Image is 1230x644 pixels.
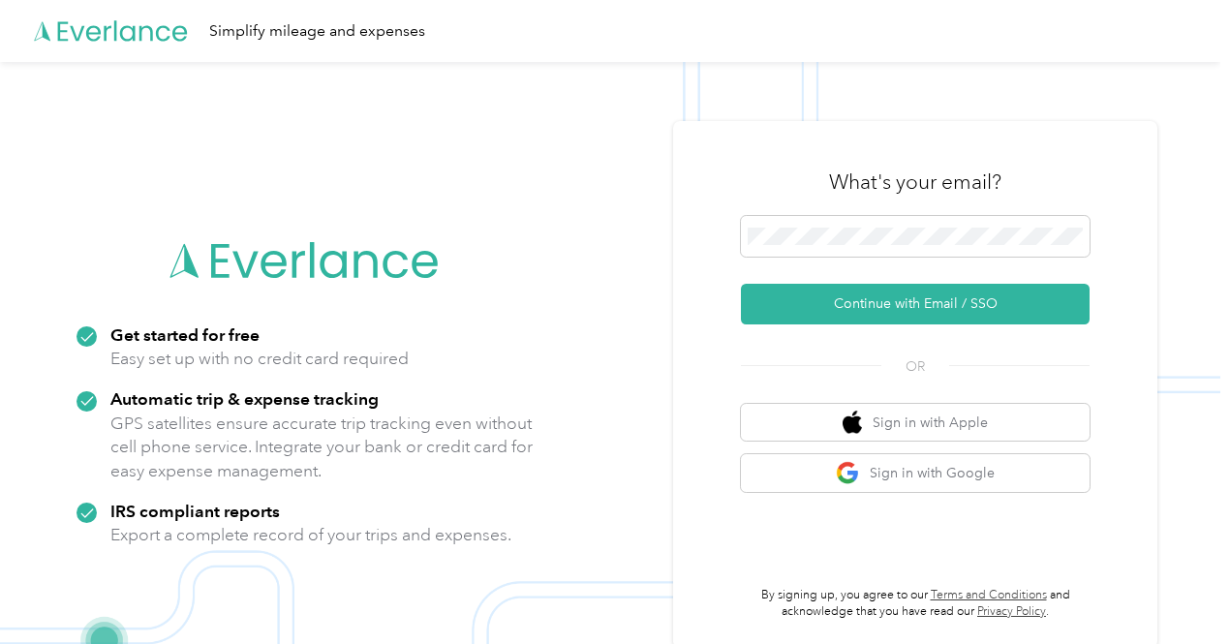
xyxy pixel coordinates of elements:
button: google logoSign in with Google [741,454,1090,492]
img: apple logo [843,411,862,435]
p: GPS satellites ensure accurate trip tracking even without cell phone service. Integrate your bank... [110,412,534,483]
p: Easy set up with no credit card required [110,347,409,371]
strong: Get started for free [110,324,260,345]
h3: What's your email? [829,169,1001,196]
p: By signing up, you agree to our and acknowledge that you have read our . [741,587,1090,621]
p: Export a complete record of your trips and expenses. [110,523,511,547]
button: Continue with Email / SSO [741,284,1090,324]
strong: IRS compliant reports [110,501,280,521]
span: OR [881,356,949,377]
a: Terms and Conditions [931,588,1047,602]
button: apple logoSign in with Apple [741,404,1090,442]
a: Privacy Policy [977,604,1046,619]
img: google logo [836,461,860,485]
div: Simplify mileage and expenses [209,19,425,44]
strong: Automatic trip & expense tracking [110,388,379,409]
